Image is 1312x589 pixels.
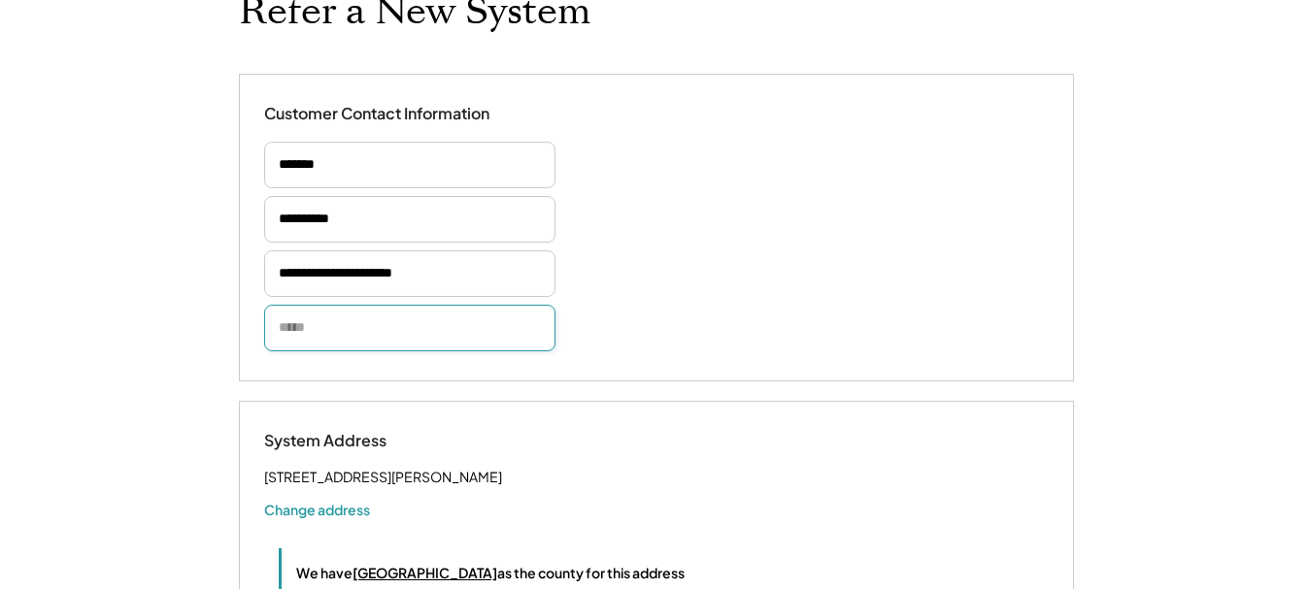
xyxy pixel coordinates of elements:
[353,564,497,581] u: [GEOGRAPHIC_DATA]
[264,500,370,519] button: Change address
[264,104,489,124] div: Customer Contact Information
[296,563,685,583] div: We have as the county for this address
[264,465,502,489] div: [STREET_ADDRESS][PERSON_NAME]
[264,431,458,451] div: System Address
